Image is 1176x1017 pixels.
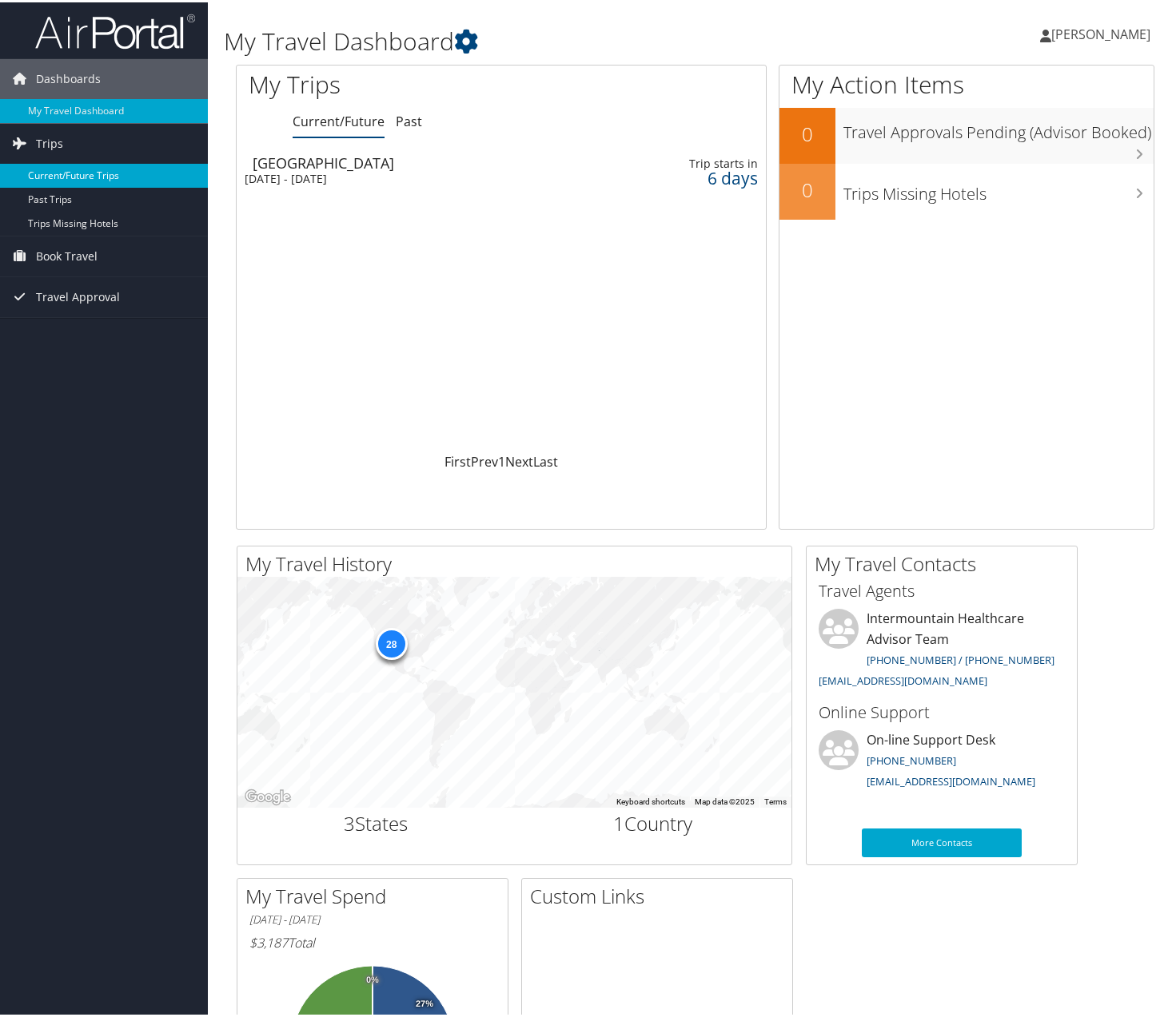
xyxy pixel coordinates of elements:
a: Past [396,110,422,128]
h1: My Trips [249,66,533,99]
div: Trip starts in [648,154,758,169]
a: Last [533,451,558,468]
a: [EMAIL_ADDRESS][DOMAIN_NAME] [867,772,1035,786]
h2: 0 [779,174,835,201]
a: More Contacts [862,826,1022,855]
span: 3 [344,808,355,834]
span: Travel Approval [36,275,120,315]
button: Keyboard shortcuts [616,794,685,805]
a: [PERSON_NAME] [1040,8,1166,56]
h2: My Travel Contacts [815,548,1077,575]
img: Google [241,785,294,805]
h2: My Travel Spend [245,880,508,908]
a: Next [505,451,533,468]
h3: Trips Missing Hotels [843,173,1154,203]
a: [PHONE_NUMBER] / [PHONE_NUMBER] [867,650,1054,665]
h6: Total [249,932,496,949]
h3: Travel Agents [819,578,1065,600]
h1: My Action Items [779,66,1154,99]
h2: Country [527,808,780,835]
a: 1 [498,451,505,468]
img: airportal-logo.png [35,10,195,48]
span: 1 [613,808,624,834]
li: On-line Support Desk [811,728,1073,793]
span: Book Travel [36,234,98,274]
div: [GEOGRAPHIC_DATA] [253,153,598,168]
a: First [444,451,471,468]
a: Terms (opens in new tab) [764,795,787,804]
h6: [DATE] - [DATE] [249,910,496,925]
div: [DATE] - [DATE] [245,169,590,184]
tspan: 0% [366,973,379,983]
h2: 0 [779,118,835,145]
span: Trips [36,121,63,161]
a: Prev [471,451,498,468]
h1: My Travel Dashboard [224,22,852,56]
span: Dashboards [36,57,101,97]
div: 28 [375,626,407,657]
span: Map data ©2025 [695,795,755,804]
h3: Travel Approvals Pending (Advisor Booked) [843,111,1154,141]
span: [PERSON_NAME] [1051,23,1150,41]
h3: Online Support [819,699,1065,721]
a: Open this area in Google Maps (opens a new window) [241,785,294,805]
tspan: 27% [416,997,433,1007]
h2: States [249,808,503,835]
h2: My Travel History [245,548,791,575]
a: Current/Future [293,110,385,128]
a: [PHONE_NUMBER] [867,751,956,765]
div: 6 days [648,169,758,183]
a: 0Travel Approvals Pending (Advisor Booked) [779,105,1154,161]
span: $3,187 [249,932,288,949]
li: Intermountain Healthcare Advisor Team [811,606,1073,692]
h2: Custom Links [530,880,792,908]
a: 0Trips Missing Hotels [779,161,1154,217]
a: [EMAIL_ADDRESS][DOMAIN_NAME] [819,671,987,685]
